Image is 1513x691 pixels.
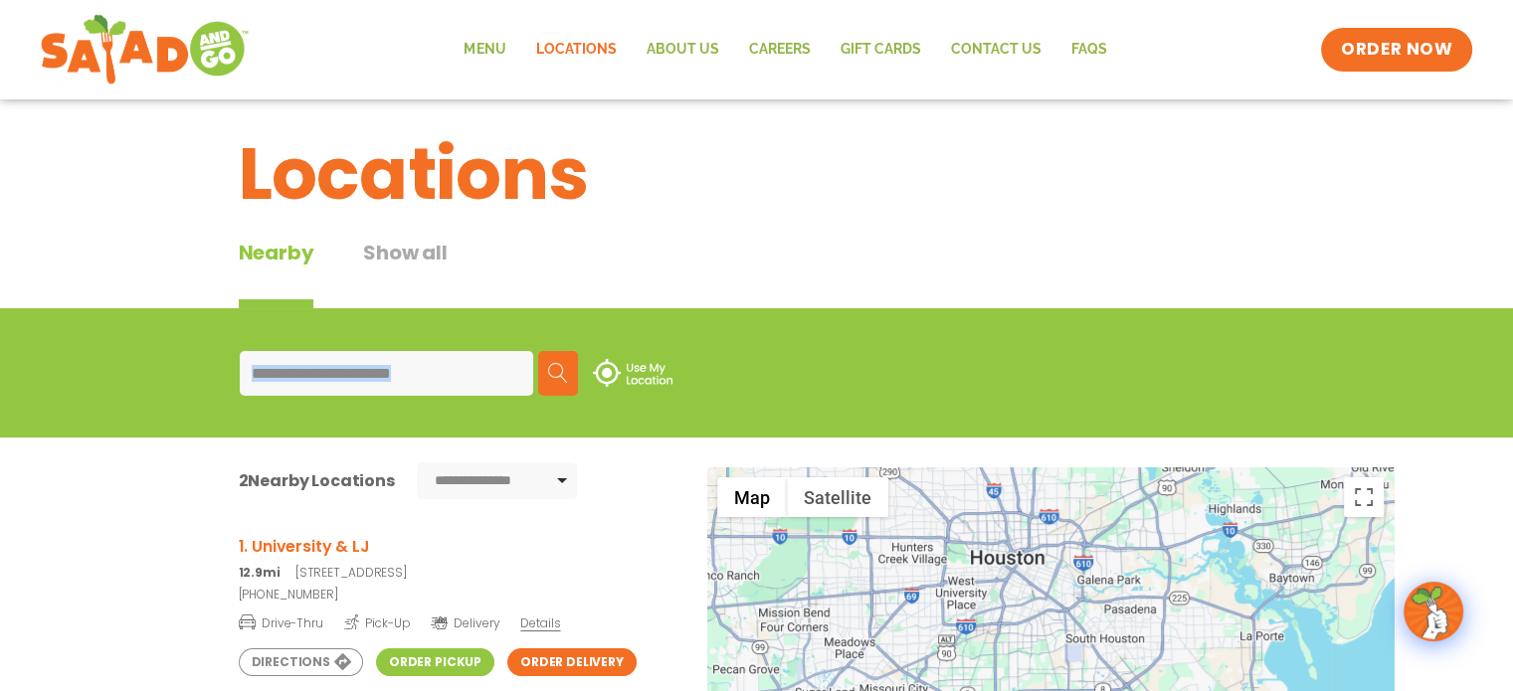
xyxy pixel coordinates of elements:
a: Menu [449,27,520,73]
button: Show all [363,238,447,308]
a: Locations [520,27,631,73]
a: About Us [631,27,733,73]
span: Details [520,614,560,631]
span: Drive-Thru [239,612,323,632]
img: new-SAG-logo-768×292 [40,10,250,89]
strong: 12.9mi [239,564,281,581]
img: search.svg [548,363,568,383]
nav: Menu [449,27,1121,73]
span: ORDER NOW [1341,38,1452,62]
h1: Locations [239,120,1275,228]
button: Toggle fullscreen view [1344,477,1384,517]
img: wpChatIcon [1406,584,1461,639]
div: Nearby [239,238,314,308]
div: Tabbed content [239,238,497,308]
a: FAQs [1055,27,1121,73]
a: Order Delivery [507,648,637,676]
p: [STREET_ADDRESS] [239,564,666,582]
span: Pick-Up [344,612,411,632]
a: Drive-Thru Pick-Up Delivery Details [239,607,666,632]
div: Nearby Locations [239,468,395,493]
span: 2 [239,469,249,492]
a: Directions [239,648,363,676]
h3: 1. University & LJ [239,534,666,559]
button: Show satellite imagery [787,477,888,517]
span: Delivery [431,614,499,632]
button: Show street map [717,477,787,517]
a: ORDER NOW [1321,28,1472,72]
a: Order Pickup [376,648,494,676]
img: use-location.svg [593,359,672,387]
a: [PHONE_NUMBER] [239,586,666,604]
a: GIFT CARDS [825,27,935,73]
a: 1. University & LJ 12.9mi[STREET_ADDRESS] [239,534,666,582]
a: Contact Us [935,27,1055,73]
a: Careers [733,27,825,73]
